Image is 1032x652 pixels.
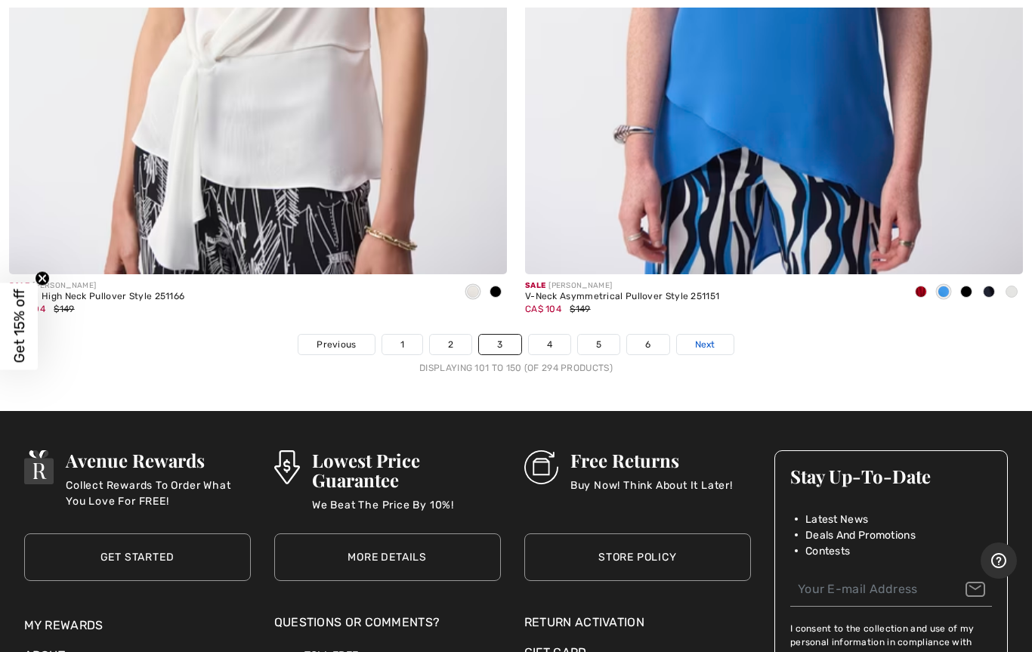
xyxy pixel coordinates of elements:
div: Vanilla [462,280,484,305]
h3: Lowest Price Guarantee [312,450,501,490]
h3: Free Returns [570,450,733,470]
a: Return Activation [524,613,751,632]
a: 2 [430,335,471,354]
div: [PERSON_NAME] [525,280,719,292]
a: More Details [274,533,501,581]
p: Collect Rewards To Order What You Love For FREE! [66,477,250,508]
div: Black [484,280,507,305]
span: Sale [9,281,29,290]
span: CA$ 104 [525,304,561,314]
a: 5 [578,335,620,354]
span: Contests [805,543,850,559]
button: Close teaser [35,270,50,286]
div: Radiant red [910,280,932,305]
a: 3 [479,335,521,354]
a: Get Started [24,533,251,581]
a: My Rewards [24,618,104,632]
img: Free Returns [524,450,558,484]
span: Previous [317,338,356,351]
span: $149 [54,304,74,314]
span: Latest News [805,511,868,527]
a: 1 [382,335,422,354]
h3: Stay Up-To-Date [790,466,993,486]
p: Buy Now! Think About It Later! [570,477,733,508]
div: Midnight Blue [978,280,1000,305]
a: Previous [298,335,374,354]
a: 4 [529,335,570,354]
img: Lowest Price Guarantee [274,450,300,484]
span: Get 15% off [11,289,28,363]
p: We Beat The Price By 10%! [312,497,501,527]
div: Black [955,280,978,305]
iframe: Opens a widget where you can find more information [981,542,1017,580]
div: Off White [1000,280,1023,305]
div: Questions or Comments? [274,613,501,639]
span: $149 [570,304,590,314]
span: Next [695,338,715,351]
span: Sale [525,281,545,290]
div: [PERSON_NAME] [9,280,184,292]
span: Deals And Promotions [805,527,916,543]
div: Casual High Neck Pullover Style 251166 [9,292,184,302]
a: 6 [627,335,669,354]
div: V-Neck Asymmetrical Pullover Style 251151 [525,292,719,302]
a: Next [677,335,734,354]
h3: Avenue Rewards [66,450,250,470]
div: Coastal blue [932,280,955,305]
input: Your E-mail Address [790,573,993,607]
img: Avenue Rewards [24,450,54,484]
a: Store Policy [524,533,751,581]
